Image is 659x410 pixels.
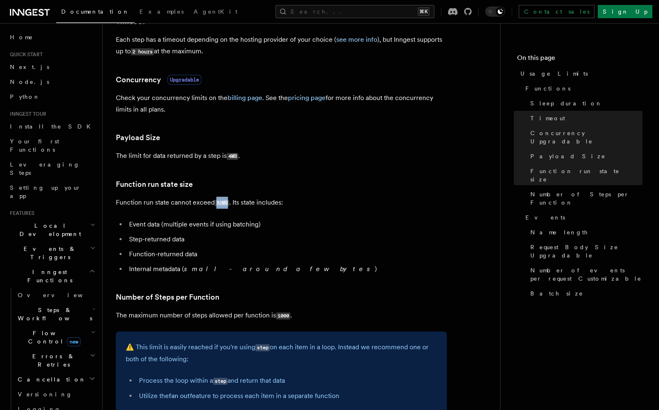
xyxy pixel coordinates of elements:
span: Errors & Retries [14,352,90,369]
code: 4MB [227,153,238,160]
p: Each step has a timeout depending on the hosting provider of your choice ( ), but Inngest support... [116,34,447,57]
a: Batch size [527,286,642,301]
span: Features [7,210,34,217]
a: Leveraging Steps [7,157,97,180]
a: Documentation [56,2,134,23]
span: Timeout [530,114,565,122]
button: Cancellation [14,372,97,387]
span: Sleep duration [530,99,602,107]
a: billing page [228,94,262,102]
span: Name length [530,228,588,236]
span: Payload Size [530,152,606,160]
span: Your first Functions [10,138,59,153]
a: Concurrency Upgradable [527,126,642,149]
li: Internal metadata ( ) [127,263,447,275]
span: Concurrency Upgradable [530,129,642,145]
span: Request Body Size Upgradable [530,243,642,260]
a: AgentKit [189,2,242,22]
span: Setting up your app [10,184,81,199]
a: Request Body Size Upgradable [527,240,642,263]
a: Number of Steps per Function [527,187,642,210]
li: Process the loop within a and return that data [137,375,437,387]
button: Events & Triggers [7,241,97,265]
a: Install the SDK [7,119,97,134]
span: Usage Limits [520,69,588,78]
a: Your first Functions [7,134,97,157]
span: Inngest tour [7,111,46,117]
code: step [255,344,270,351]
p: The limit for data returned by a step is . [116,150,447,162]
a: Functions [522,81,642,96]
span: Python [10,93,40,100]
a: Next.js [7,60,97,74]
button: Errors & Retries [14,349,97,372]
a: Setting up your app [7,180,97,203]
span: Number of events per request Customizable [530,266,642,283]
span: Leveraging Steps [10,161,80,176]
p: Check your concurrency limits on the . See the for more info about the concurrency limits in all ... [116,92,447,115]
a: Overview [14,288,97,303]
span: Node.js [10,79,49,85]
em: small - around a few bytes [184,265,375,273]
a: Name length [527,225,642,240]
a: pricing page [288,94,326,102]
span: Quick start [7,51,43,58]
li: Utilize the feature to process each item in a separate function [137,390,437,402]
a: fan out [169,392,190,400]
span: Flow Control [14,329,91,346]
span: Examples [139,8,184,15]
span: Batch size [530,289,583,298]
p: Function run state cannot exceed . Its state includes: [116,197,447,209]
span: Cancellation [14,375,86,384]
li: Event data (multiple events if using batching) [127,219,447,230]
button: Search...⌘K [276,5,434,18]
code: 2 hours [131,48,154,55]
a: ConcurrencyUpgradable [116,74,201,86]
kbd: ⌘K [418,7,429,16]
p: ⚠️ This limit is easily reached if you're using on each item in a loop. Instead we recommend one ... [126,341,437,365]
code: step [213,378,228,385]
button: Local Development [7,218,97,241]
span: new [67,337,81,346]
span: AgentKit [194,8,237,15]
code: 32MB [215,200,229,207]
a: Contact sales [519,5,594,18]
span: Install the SDK [10,123,96,130]
a: Sign Up [598,5,652,18]
button: Flow Controlnew [14,326,97,349]
button: Inngest Functions [7,265,97,288]
a: Python [7,89,97,104]
a: Usage Limits [517,66,642,81]
a: Examples [134,2,189,22]
a: Function run state size [116,179,193,190]
a: see more info [336,36,377,43]
button: Steps & Workflows [14,303,97,326]
code: 1000 [276,312,290,319]
span: Overview [18,292,103,298]
a: Number of events per request Customizable [527,263,642,286]
span: Home [10,33,33,41]
a: Events [522,210,642,225]
span: Function run state size [530,167,642,184]
span: Next.js [10,64,49,70]
a: Timeout [527,111,642,126]
li: Step-returned data [127,234,447,245]
a: Sleep duration [527,96,642,111]
span: Number of Steps per Function [530,190,642,207]
span: Versioning [18,391,72,398]
h4: On this page [517,53,642,66]
span: Upgradable [168,75,201,85]
p: The maximum number of steps allowed per function is . [116,310,447,322]
li: Function-returned data [127,248,447,260]
span: Inngest Functions [7,268,89,284]
a: Payload Size [116,132,160,143]
a: Versioning [14,387,97,402]
a: Home [7,30,97,45]
span: Local Development [7,222,90,238]
a: Function run state size [527,164,642,187]
a: Node.js [7,74,97,89]
button: Toggle dark mode [485,7,505,17]
a: Number of Steps per Function [116,291,219,303]
span: Steps & Workflows [14,306,92,322]
span: Events & Triggers [7,245,90,261]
